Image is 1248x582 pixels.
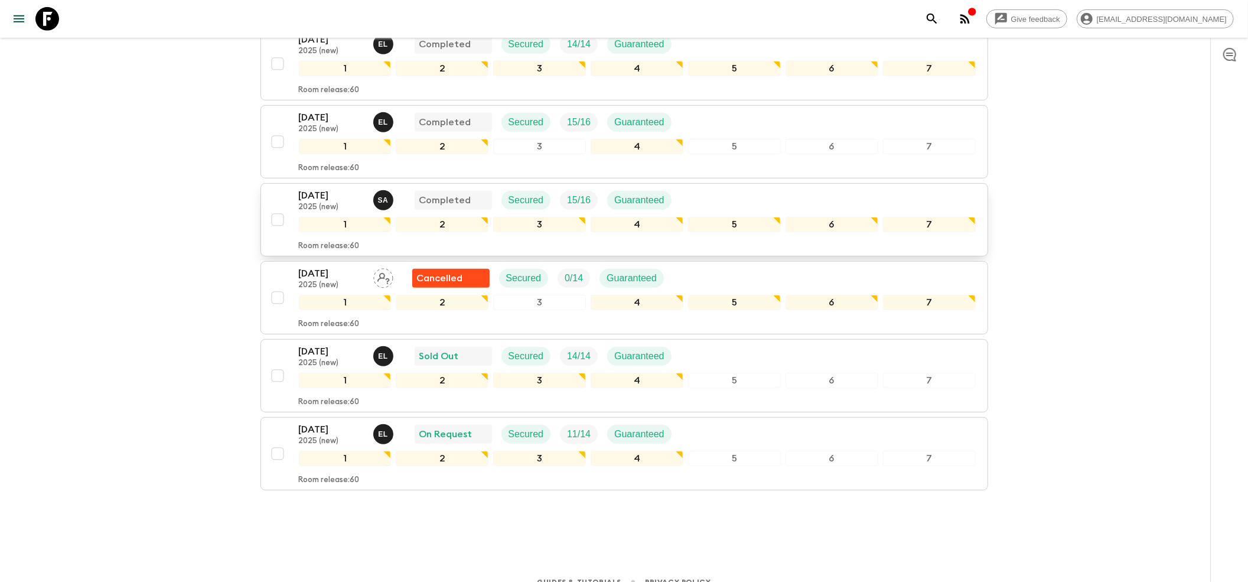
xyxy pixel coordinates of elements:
[614,37,664,51] p: Guaranteed
[501,35,551,54] div: Secured
[396,217,488,232] div: 2
[509,427,544,441] p: Secured
[1090,15,1233,24] span: [EMAIL_ADDRESS][DOMAIN_NAME]
[299,61,392,76] div: 1
[299,281,364,290] p: 2025 (new)
[299,110,364,125] p: [DATE]
[560,113,598,132] div: Trip Fill
[591,451,683,466] div: 4
[373,38,396,47] span: Eleonora Longobardi
[299,86,360,95] p: Room release: 60
[299,203,364,212] p: 2025 (new)
[419,115,471,129] p: Completed
[786,373,878,388] div: 6
[299,476,360,485] p: Room release: 60
[299,320,360,329] p: Room release: 60
[591,61,683,76] div: 4
[501,191,551,210] div: Secured
[883,373,976,388] div: 7
[560,191,598,210] div: Trip Fill
[419,427,473,441] p: On Request
[299,188,364,203] p: [DATE]
[883,61,976,76] div: 7
[493,373,586,388] div: 3
[567,193,591,207] p: 15 / 16
[567,349,591,363] p: 14 / 14
[260,105,988,178] button: [DATE]2025 (new)Eleonora LongobardiCompletedSecuredTrip FillGuaranteed1234567Room release:60
[396,451,488,466] div: 2
[260,339,988,412] button: [DATE]2025 (new)Eleonora LongobardiSold OutSecuredTrip FillGuaranteed1234567Room release:60
[565,271,583,285] p: 0 / 14
[493,295,586,310] div: 3
[260,261,988,334] button: [DATE]2025 (new)Assign pack leaderFlash Pack cancellationSecuredTrip FillGuaranteed1234567Room re...
[688,451,781,466] div: 5
[986,9,1067,28] a: Give feedback
[591,295,683,310] div: 4
[591,373,683,388] div: 4
[373,116,396,125] span: Eleonora Longobardi
[299,47,364,56] p: 2025 (new)
[501,425,551,444] div: Secured
[419,37,471,51] p: Completed
[1077,9,1234,28] div: [EMAIL_ADDRESS][DOMAIN_NAME]
[883,295,976,310] div: 7
[1005,15,1067,24] span: Give feedback
[493,451,586,466] div: 3
[419,349,459,363] p: Sold Out
[614,193,664,207] p: Guaranteed
[560,347,598,366] div: Trip Fill
[299,437,364,446] p: 2025 (new)
[373,350,396,359] span: Eleonora Longobardi
[607,271,657,285] p: Guaranteed
[373,428,396,437] span: Eleonora Longobardi
[299,422,364,437] p: [DATE]
[883,217,976,232] div: 7
[417,271,463,285] p: Cancelled
[299,344,364,359] p: [DATE]
[419,193,471,207] p: Completed
[786,451,878,466] div: 6
[614,115,664,129] p: Guaranteed
[373,424,396,444] button: EL
[509,349,544,363] p: Secured
[373,194,396,203] span: Simona Albanese
[786,217,878,232] div: 6
[591,139,683,154] div: 4
[299,32,364,47] p: [DATE]
[558,269,590,288] div: Trip Fill
[509,193,544,207] p: Secured
[509,37,544,51] p: Secured
[688,373,781,388] div: 5
[299,139,392,154] div: 1
[920,7,944,31] button: search adventures
[299,242,360,251] p: Room release: 60
[412,269,490,288] div: Flash Pack cancellation
[614,427,664,441] p: Guaranteed
[499,269,549,288] div: Secured
[493,217,586,232] div: 3
[396,61,488,76] div: 2
[260,417,988,490] button: [DATE]2025 (new)Eleonora LongobardiOn RequestSecuredTrip FillGuaranteed1234567Room release:60
[786,295,878,310] div: 6
[493,61,586,76] div: 3
[883,451,976,466] div: 7
[567,427,591,441] p: 11 / 14
[883,139,976,154] div: 7
[378,352,388,361] p: E L
[688,217,781,232] div: 5
[396,373,488,388] div: 2
[560,425,598,444] div: Trip Fill
[506,271,542,285] p: Secured
[614,349,664,363] p: Guaranteed
[501,347,551,366] div: Secured
[299,373,392,388] div: 1
[299,359,364,368] p: 2025 (new)
[260,27,988,100] button: [DATE]2025 (new)Eleonora LongobardiCompletedSecuredTrip FillGuaranteed1234567Room release:60
[396,295,488,310] div: 2
[378,430,388,439] p: E L
[567,115,591,129] p: 15 / 16
[299,266,364,281] p: [DATE]
[299,164,360,173] p: Room release: 60
[373,272,393,281] span: Assign pack leader
[373,346,396,366] button: EL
